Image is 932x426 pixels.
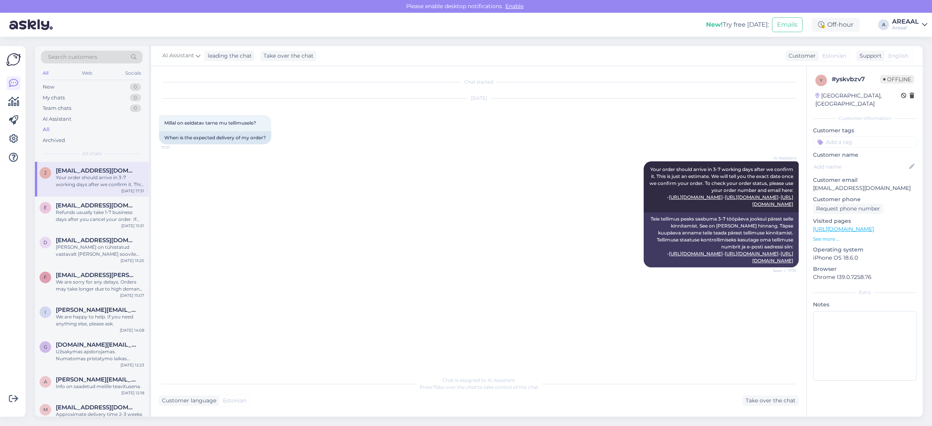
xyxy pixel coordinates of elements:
[121,258,144,263] div: [DATE] 15:25
[822,52,846,60] span: Estonian
[432,384,477,390] i: 'Take over the chat'
[161,145,190,151] span: 17:31
[56,244,144,258] div: [PERSON_NAME] on tühistatud vastavalt [PERSON_NAME] soovile ning suunatud tagasikandesse.
[56,174,144,188] div: Your order should arrive in 3-7 working days after we confirm it. This is just an estimate. We wi...
[725,251,779,257] a: [URL][DOMAIN_NAME]
[813,151,916,159] p: Customer name
[44,274,47,280] span: f
[706,20,769,29] div: Try free [DATE]:
[43,83,54,91] div: New
[43,126,50,133] div: All
[725,194,779,200] a: [URL][DOMAIN_NAME]
[223,397,246,405] span: Estonian
[159,95,799,102] div: [DATE]
[124,68,143,78] div: Socials
[56,383,144,390] div: Info on saadetud meilile teavitusena.
[878,19,889,30] div: A
[892,19,927,31] a: AREAALAreaal
[43,104,71,112] div: Team chats
[420,384,538,390] span: Press to take control of the chat
[644,212,799,267] div: Teie tellimus peaks saabuma 3-7 tööpäeva jooksul pärast selle kinnitamist. See on [PERSON_NAME] h...
[44,170,47,176] span: j
[82,150,102,157] span: All chats
[815,92,901,108] div: [GEOGRAPHIC_DATA], [GEOGRAPHIC_DATA]
[56,411,144,425] div: Approximate delivery time 2-3 weeks since making the order.
[56,404,136,411] span: mehmetttoral@yahoo.com
[56,341,136,348] span: gvidas.cr@gmail.com
[856,52,882,60] div: Support
[813,176,916,184] p: Customer email
[120,293,144,298] div: [DATE] 15:07
[56,209,144,223] div: Refunds usually take 1-7 business days after you cancel your order. If you don't get your refund ...
[159,397,216,405] div: Customer language
[120,327,144,333] div: [DATE] 14:08
[121,390,144,396] div: [DATE] 12:18
[164,120,256,126] span: Millal on eeldatav tarne mu tellimusele?
[813,163,908,171] input: Add name
[56,306,136,313] span: imre.laht@gmail.com
[56,237,136,244] span: dunisas1@gmail.com
[772,17,803,32] button: Emails
[56,348,144,362] div: Užsakymas apdorojamas. Numatomas pristatymo laikas rugpjūčio 19–23 d.
[130,83,141,91] div: 0
[813,127,916,135] p: Customer tags
[669,251,723,257] a: [URL][DOMAIN_NAME]
[813,265,916,273] p: Browser
[56,167,136,174] span: jakob.puu@gmail.com
[649,166,794,207] span: Your order should arrive in 3-7 working days after we confirm it. This is just an estimate. We wi...
[813,195,916,204] p: Customer phone
[121,223,144,229] div: [DATE] 15:51
[813,115,916,122] div: Customer information
[56,279,144,293] div: We are sorry for any delays. Orders may take longer due to high demand or stock issues. We are do...
[130,94,141,102] div: 0
[813,273,916,281] p: Chrome 139.0.7258.76
[892,25,919,31] div: Areaal
[43,407,48,412] span: m
[813,136,916,148] input: Add a tag
[130,104,141,112] div: 0
[205,52,252,60] div: leading the chat
[813,236,916,243] p: See more ...
[888,52,908,60] span: English
[43,240,47,245] span: d
[832,75,880,84] div: # yskvbzv7
[669,194,723,200] a: [URL][DOMAIN_NAME]
[820,77,823,83] span: y
[742,395,799,406] div: Take over the chat
[43,115,71,123] div: AI Assistant
[813,184,916,192] p: [EMAIL_ADDRESS][DOMAIN_NAME]
[813,289,916,296] div: Extra
[43,94,65,102] div: My chats
[56,313,144,327] div: We are happy to help. If you need anything else, please ask.
[121,188,144,194] div: [DATE] 17:31
[813,204,883,214] div: Request phone number
[260,51,317,61] div: Take over the chat
[159,131,271,144] div: When is the expected delivery of my order?
[880,75,914,84] span: Offline
[812,18,860,32] div: Off-hour
[44,379,47,385] span: a
[813,226,874,233] a: [URL][DOMAIN_NAME]
[44,205,47,210] span: e
[56,202,136,209] span: einarv2007@hotmail.com
[443,377,515,383] span: Chat is assigned to AI Assistant
[162,51,194,60] span: AI Assistant
[121,362,144,368] div: [DATE] 12:23
[503,3,526,10] span: Enable
[159,79,799,86] div: Chat started
[45,309,46,315] span: i
[43,137,65,144] div: Archived
[6,52,21,67] img: Askly Logo
[767,155,796,161] span: AI Assistant
[41,68,50,78] div: All
[44,344,47,350] span: g
[706,21,723,28] b: New!
[786,52,816,60] div: Customer
[48,53,97,61] span: Search customers
[813,254,916,262] p: iPhone OS 18.6.0
[813,301,916,309] p: Notes
[80,68,94,78] div: Web
[892,19,919,25] div: AREAAL
[56,376,136,383] span: alexander.dushin@inbox.ru
[767,268,796,274] span: Seen ✓ 17:31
